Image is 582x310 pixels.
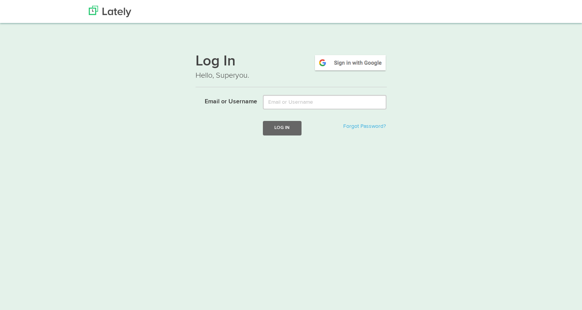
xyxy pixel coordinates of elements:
p: Hello, Superyou. [196,70,387,81]
img: google-signin.png [314,54,387,72]
label: Email or Username [190,95,258,106]
h1: Log In [196,54,387,70]
img: Lately [89,6,131,17]
button: Log In [263,121,301,135]
input: Email or Username [263,95,386,109]
a: Forgot Password? [343,124,386,129]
